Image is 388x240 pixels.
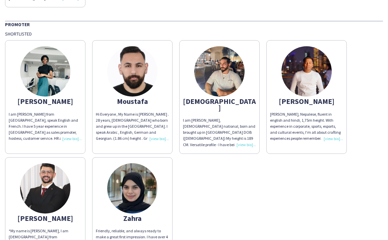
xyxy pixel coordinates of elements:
div: Promoter [5,21,383,27]
img: thumb-678fa68d41af0.jpg [281,46,332,97]
div: I am [PERSON_NAME], [DEMOGRAPHIC_DATA] national, born and brought up in [GEOGRAPHIC_DATA] DOB ([D... [183,117,256,148]
div: Moustafa [96,98,169,104]
img: thumb-bfbea908-42c4-42b2-9c73-b2e3ffba8927.jpg [20,46,70,97]
div: [DEMOGRAPHIC_DATA] [183,98,256,110]
div: Zahra [96,215,169,221]
img: thumb-688b6ce2418de.jpeg [107,163,157,214]
img: thumb-6718c335c6432.jpeg [20,163,70,214]
div: [PERSON_NAME] [9,98,82,104]
div: Hi Everyone , My Name is [PERSON_NAME] . 28 years, [DEMOGRAPHIC_DATA] who born and grew up in the... [96,111,169,142]
div: [PERSON_NAME] [270,98,343,104]
div: [PERSON_NAME] [9,215,82,221]
div: Shortlisted [5,31,383,37]
div: I am [PERSON_NAME] from [GEOGRAPHIC_DATA], speak English and French. I have 5 year experience in ... [9,111,82,142]
img: thumb-6899d79a3d3d5.jpeg [194,46,245,97]
div: [PERSON_NAME], Nepalese, fluent in english and hindi, 1,75m height. With experience in corporate,... [270,111,343,142]
img: thumb-8176a002-759a-4b8b-a64f-be1b4b60803c.jpg [107,46,157,97]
